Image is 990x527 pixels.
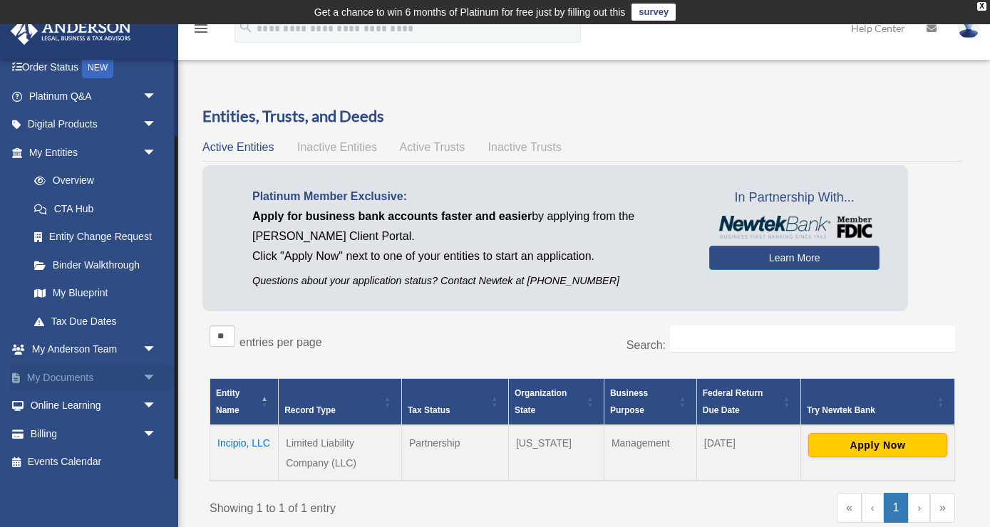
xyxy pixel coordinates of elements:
[143,392,171,421] span: arrow_drop_down
[6,17,135,45] img: Anderson Advisors Platinum Portal
[408,405,450,415] span: Tax Status
[143,82,171,111] span: arrow_drop_down
[210,378,279,425] th: Entity Name: Activate to invert sorting
[252,246,688,266] p: Click "Apply Now" next to one of your entities to start an application.
[604,378,696,425] th: Business Purpose: Activate to sort
[627,339,666,351] label: Search:
[10,392,178,420] a: Online Learningarrow_drop_down
[696,378,800,425] th: Federal Return Due Date: Activate to sort
[284,405,336,415] span: Record Type
[143,335,171,365] span: arrow_drop_down
[314,4,626,21] div: Get a chance to win 6 months of Platinum for free just by filling out this
[143,138,171,167] span: arrow_drop_down
[604,425,696,481] td: Management
[10,448,178,476] a: Events Calendar
[252,272,688,290] p: Questions about your application status? Contact Newtek at [PHONE_NUMBER]
[515,388,567,415] span: Organization State
[192,20,210,37] i: menu
[239,336,322,348] label: entries per page
[238,19,254,35] i: search
[20,307,171,335] a: Tax Due Dates
[210,493,572,518] div: Showing 1 to 1 of 1 entry
[709,246,880,270] a: Learn More
[716,216,872,239] img: NewtekBankLogoSM.png
[210,425,279,481] td: Incipio, LLC
[20,223,171,251] a: Entity Change Request
[20,167,164,195] a: Overview
[696,425,800,481] td: [DATE]
[401,378,508,425] th: Tax Status: Activate to sort
[10,53,178,83] a: Order StatusNEW
[709,187,880,209] span: In Partnership With...
[202,105,962,127] h3: Entities, Trusts, and Deeds
[202,141,274,153] span: Active Entities
[977,2,986,11] div: close
[488,141,562,153] span: Inactive Trusts
[808,433,947,457] button: Apply Now
[10,419,178,448] a: Billingarrow_drop_down
[252,207,688,246] p: by applying from the [PERSON_NAME] Client Portal.
[279,378,402,425] th: Record Type: Activate to sort
[610,388,648,415] span: Business Purpose
[143,363,171,392] span: arrow_drop_down
[279,425,402,481] td: Limited Liability Company (LLC)
[800,378,954,425] th: Try Newtek Bank : Activate to sort
[631,4,676,21] a: survey
[508,378,604,425] th: Organization State: Activate to sort
[837,493,862,523] a: First
[216,388,239,415] span: Entity Name
[82,57,113,78] div: NEW
[252,210,532,222] span: Apply for business bank accounts faster and easier
[10,335,178,364] a: My Anderson Teamarrow_drop_down
[297,141,377,153] span: Inactive Entities
[20,279,171,308] a: My Blueprint
[10,110,178,139] a: Digital Productsarrow_drop_down
[400,141,465,153] span: Active Trusts
[10,363,178,392] a: My Documentsarrow_drop_down
[508,425,604,481] td: [US_STATE]
[20,194,171,223] a: CTA Hub
[401,425,508,481] td: Partnership
[10,138,171,167] a: My Entitiesarrow_drop_down
[807,402,933,419] div: Try Newtek Bank
[143,110,171,140] span: arrow_drop_down
[192,25,210,37] a: menu
[20,251,171,279] a: Binder Walkthrough
[143,419,171,449] span: arrow_drop_down
[958,18,979,38] img: User Pic
[252,187,688,207] p: Platinum Member Exclusive:
[10,82,178,110] a: Platinum Q&Aarrow_drop_down
[703,388,763,415] span: Federal Return Due Date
